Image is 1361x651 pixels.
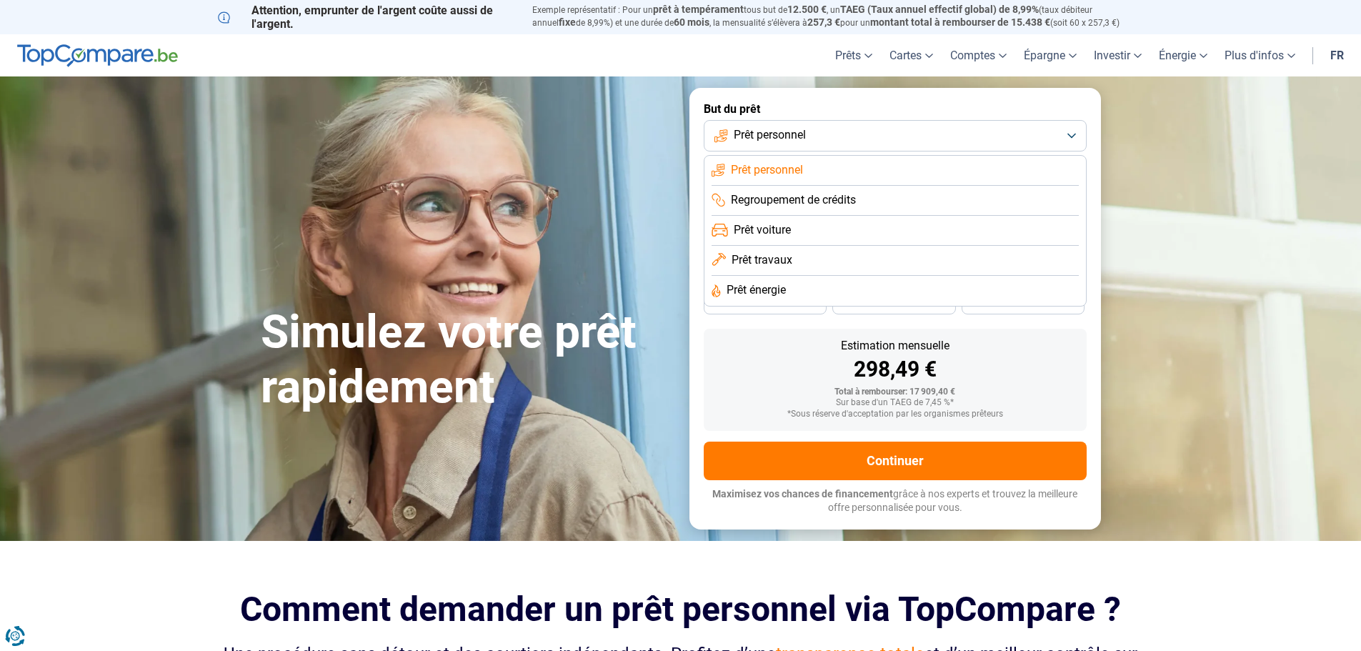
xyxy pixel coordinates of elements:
[1007,299,1039,308] span: 24 mois
[878,299,909,308] span: 30 mois
[653,4,744,15] span: prêt à tempérament
[704,487,1087,515] p: grâce à nos experts et trouvez la meilleure offre personnalisée pour vous.
[218,590,1144,629] h2: Comment demander un prêt personnel via TopCompare ?
[715,398,1075,408] div: Sur base d'un TAEG de 7,45 %*
[704,120,1087,151] button: Prêt personnel
[218,4,515,31] p: Attention, emprunter de l'argent coûte aussi de l'argent.
[1150,34,1216,76] a: Énergie
[749,299,781,308] span: 36 mois
[1085,34,1150,76] a: Investir
[727,282,786,298] span: Prêt énergie
[870,16,1050,28] span: montant total à rembourser de 15.438 €
[712,488,893,500] span: Maximisez vos chances de financement
[787,4,827,15] span: 12.500 €
[840,4,1039,15] span: TAEG (Taux annuel effectif global) de 8,99%
[734,222,791,238] span: Prêt voiture
[715,359,1075,380] div: 298,49 €
[1322,34,1352,76] a: fr
[1216,34,1304,76] a: Plus d'infos
[704,442,1087,480] button: Continuer
[881,34,942,76] a: Cartes
[715,340,1075,352] div: Estimation mensuelle
[559,16,576,28] span: fixe
[715,409,1075,419] div: *Sous réserve d'acceptation par les organismes prêteurs
[704,102,1087,116] label: But du prêt
[732,252,792,268] span: Prêt travaux
[17,44,178,67] img: TopCompare
[942,34,1015,76] a: Comptes
[734,127,806,143] span: Prêt personnel
[674,16,709,28] span: 60 mois
[715,387,1075,397] div: Total à rembourser: 17 909,40 €
[827,34,881,76] a: Prêts
[731,162,803,178] span: Prêt personnel
[261,305,672,415] h1: Simulez votre prêt rapidement
[532,4,1144,29] p: Exemple représentatif : Pour un tous but de , un (taux débiteur annuel de 8,99%) et une durée de ...
[1015,34,1085,76] a: Épargne
[807,16,840,28] span: 257,3 €
[731,192,856,208] span: Regroupement de crédits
